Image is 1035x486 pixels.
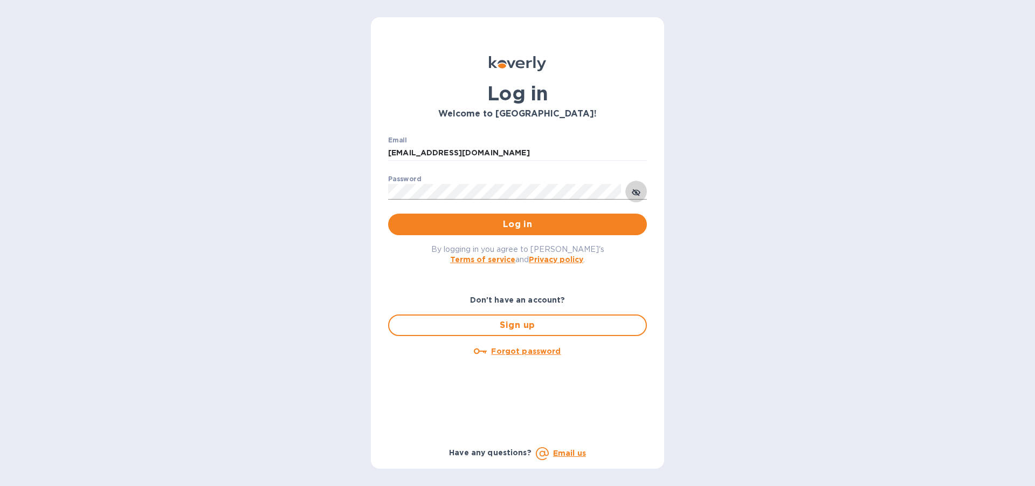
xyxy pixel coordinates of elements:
button: toggle password visibility [625,181,647,202]
h1: Log in [388,82,647,105]
button: Log in [388,214,647,235]
h3: Welcome to [GEOGRAPHIC_DATA]! [388,109,647,119]
a: Email us [553,449,586,457]
b: Don't have an account? [470,296,565,304]
input: Enter email address [388,145,647,161]
label: Password [388,176,421,182]
a: Terms of service [450,255,515,264]
label: Email [388,137,407,143]
span: By logging in you agree to [PERSON_NAME]'s and . [431,245,604,264]
a: Privacy policy [529,255,583,264]
span: Sign up [398,319,637,332]
b: Have any questions? [449,448,532,457]
span: Log in [397,218,638,231]
button: Sign up [388,314,647,336]
img: Koverly [489,56,546,71]
u: Forgot password [491,347,561,355]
